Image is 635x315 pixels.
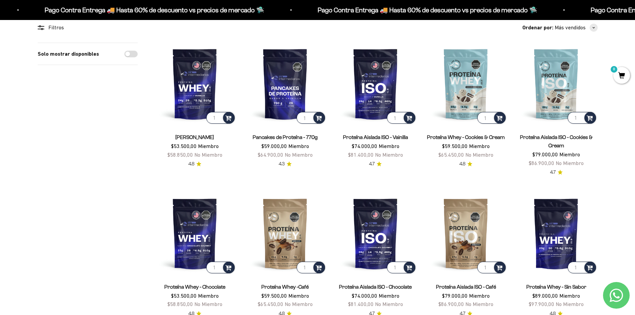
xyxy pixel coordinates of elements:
a: [PERSON_NAME] [175,134,214,140]
span: Miembro [559,151,580,157]
a: 4.74.7 de 5.0 estrellas [369,160,382,168]
span: $64.900,00 [258,152,283,158]
span: $74.000,00 [352,143,377,149]
span: 4.7 [550,169,556,176]
span: Miembro [198,293,219,299]
a: 4.84.8 de 5.0 estrellas [459,160,472,168]
span: No Miembro [285,301,313,307]
span: Miembro [469,143,490,149]
span: Miembro [379,143,399,149]
span: Miembro [198,143,219,149]
p: Pago Contra Entrega 🚚 Hasta 60% de descuento vs precios de mercado 🛸 [32,5,251,15]
span: $86.900,00 [529,160,554,166]
span: No Miembro [465,301,493,307]
span: $65.450,00 [438,152,464,158]
span: $81.400,00 [348,301,374,307]
span: No Miembro [194,152,222,158]
a: 4.34.3 de 5.0 estrellas [279,160,292,168]
span: $86.900,00 [438,301,464,307]
span: Miembro [379,293,399,299]
span: 4.3 [279,160,285,168]
span: $89.000,00 [532,293,558,299]
span: No Miembro [556,301,584,307]
span: $65.450,00 [258,301,283,307]
span: $53.500,00 [171,293,197,299]
mark: 0 [610,65,618,73]
span: No Miembro [285,152,313,158]
span: $79.000,00 [532,151,558,157]
span: $79.000,00 [442,293,468,299]
span: No Miembro [375,301,403,307]
a: Proteína Whey -Café [261,284,309,290]
span: Ordenar por: [522,23,553,32]
label: Solo mostrar disponibles [38,50,99,58]
a: Proteína Aislada ISO - Chocolate [339,284,412,290]
a: Proteína Aislada ISO - Vainilla [343,134,408,140]
span: 4.8 [459,160,465,168]
span: No Miembro [375,152,403,158]
a: Pancakes de Proteína - 770g [253,134,318,140]
span: Miembro [288,293,309,299]
a: Proteína Aislada ISO - Cookies & Cream [520,134,593,148]
span: Más vendidos [555,23,586,32]
span: $58.850,00 [167,301,193,307]
span: Miembro [288,143,309,149]
span: Miembro [469,293,490,299]
span: $81.400,00 [348,152,374,158]
a: 4.84.8 de 5.0 estrellas [188,160,201,168]
a: Proteína Whey - Sin Sabor [526,284,586,290]
span: $59.000,00 [261,143,287,149]
a: Proteína Aislada ISO - Café [436,284,496,290]
span: $58.850,00 [167,152,193,158]
span: No Miembro [556,160,584,166]
span: $59.500,00 [442,143,468,149]
span: $74.000,00 [352,293,377,299]
span: No Miembro [194,301,222,307]
span: Miembro [559,293,580,299]
span: $59.500,00 [261,293,287,299]
p: Pago Contra Entrega 🚚 Hasta 60% de descuento vs precios de mercado 🛸 [305,5,524,15]
div: Filtros [38,23,138,32]
span: $97.900,00 [529,301,554,307]
span: No Miembro [465,152,493,158]
a: Proteína Whey - Cookies & Cream [427,134,505,140]
span: 4.8 [188,160,194,168]
a: 0 [613,72,630,80]
a: Proteína Whey - Chocolate [164,284,225,290]
button: Más vendidos [555,23,598,32]
a: 4.74.7 de 5.0 estrellas [550,169,563,176]
span: 4.7 [369,160,375,168]
span: $53.500,00 [171,143,197,149]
